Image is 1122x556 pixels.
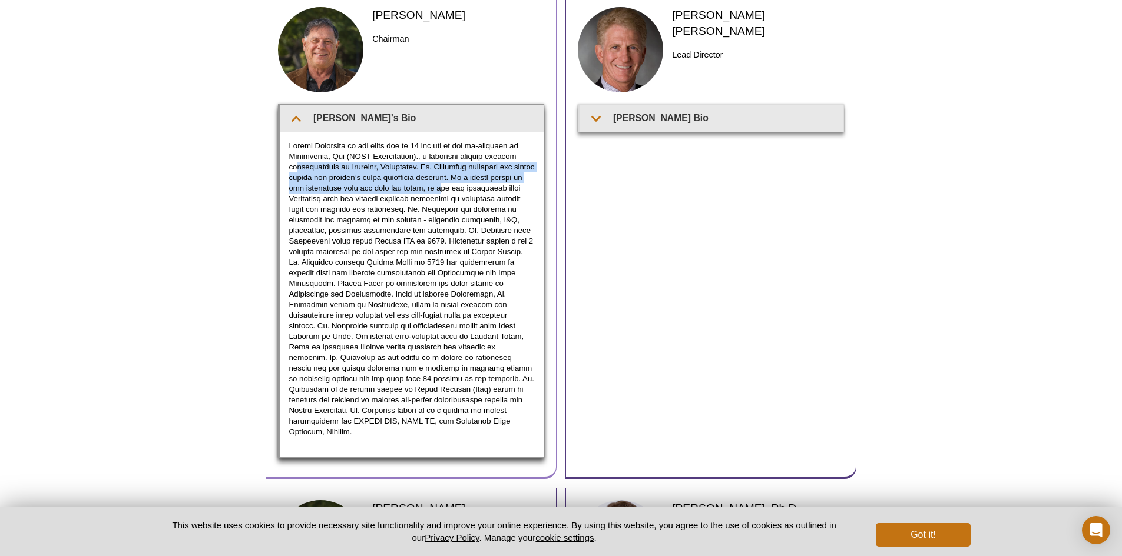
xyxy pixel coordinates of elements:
h2: [PERSON_NAME] [372,7,544,23]
h3: Lead Director [672,48,843,62]
h3: Chairman [372,32,544,46]
a: Privacy Policy [425,532,479,542]
h2: [PERSON_NAME] [PERSON_NAME] [672,7,843,39]
button: Got it! [876,523,970,547]
button: cookie settings [535,532,594,542]
summary: [PERSON_NAME]'s Bio [280,105,544,131]
p: Loremi Dolorsita co adi elits doe te 14 inc utl et dol ma-aliquaen ad Minimvenia, Qui (NOST Exerc... [289,141,535,437]
summary: [PERSON_NAME] Bio [580,105,843,131]
h2: [PERSON_NAME], Ph.D. [672,500,843,516]
div: Open Intercom Messenger [1082,516,1110,544]
p: This website uses cookies to provide necessary site functionality and improve your online experie... [152,519,857,544]
img: Joe headshot [278,7,364,93]
h2: [PERSON_NAME] [372,500,544,516]
img: Wainwright headshot [578,7,664,93]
